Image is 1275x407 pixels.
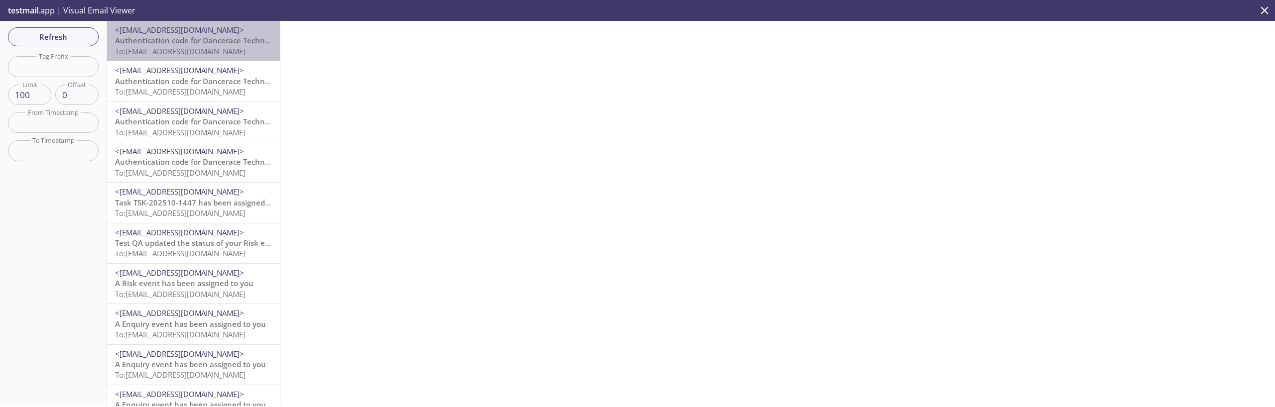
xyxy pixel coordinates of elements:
span: Test QA updated the status of your Risk event [115,238,281,248]
span: To: [EMAIL_ADDRESS][DOMAIN_NAME] [115,127,246,137]
span: <[EMAIL_ADDRESS][DOMAIN_NAME]> [115,187,244,197]
span: Authentication code for Dancerace Technical Tenant [115,157,305,167]
span: <[EMAIL_ADDRESS][DOMAIN_NAME]> [115,106,244,116]
div: <[EMAIL_ADDRESS][DOMAIN_NAME]>A Enquiry event has been assigned to youTo:[EMAIL_ADDRESS][DOMAIN_N... [107,304,280,344]
span: A Enquiry event has been assigned to you [115,359,266,369]
span: Task TSK-202510-1447 has been assigned to you [115,198,290,207]
span: testmail [8,5,38,16]
div: <[EMAIL_ADDRESS][DOMAIN_NAME]>Authentication code for Dancerace Technical TenantTo:[EMAIL_ADDRESS... [107,142,280,182]
div: <[EMAIL_ADDRESS][DOMAIN_NAME]>Authentication code for Dancerace Technical TenantTo:[EMAIL_ADDRESS... [107,21,280,61]
span: To: [EMAIL_ADDRESS][DOMAIN_NAME] [115,87,246,97]
span: <[EMAIL_ADDRESS][DOMAIN_NAME]> [115,308,244,318]
span: To: [EMAIL_ADDRESS][DOMAIN_NAME] [115,329,246,339]
span: Authentication code for Dancerace Technical Tenant [115,116,305,126]
span: <[EMAIL_ADDRESS][DOMAIN_NAME]> [115,227,244,237]
span: To: [EMAIL_ADDRESS][DOMAIN_NAME] [115,248,246,258]
span: Refresh [16,30,91,43]
span: To: [EMAIL_ADDRESS][DOMAIN_NAME] [115,168,246,178]
span: <[EMAIL_ADDRESS][DOMAIN_NAME]> [115,349,244,359]
button: Refresh [8,27,99,46]
span: Authentication code for Dancerace Technical Tenant [115,35,305,45]
span: To: [EMAIL_ADDRESS][DOMAIN_NAME] [115,289,246,299]
span: <[EMAIL_ADDRESS][DOMAIN_NAME]> [115,146,244,156]
span: <[EMAIL_ADDRESS][DOMAIN_NAME]> [115,389,244,399]
div: <[EMAIL_ADDRESS][DOMAIN_NAME]>Test QA updated the status of your Risk eventTo:[EMAIL_ADDRESS][DOM... [107,223,280,263]
span: To: [EMAIL_ADDRESS][DOMAIN_NAME] [115,208,246,218]
span: Authentication code for Dancerace Technical Tenant [115,76,305,86]
div: <[EMAIL_ADDRESS][DOMAIN_NAME]>Authentication code for Dancerace Technical TenantTo:[EMAIL_ADDRESS... [107,102,280,142]
div: <[EMAIL_ADDRESS][DOMAIN_NAME]>Authentication code for Dancerace Technical TenantTo:[EMAIL_ADDRESS... [107,61,280,101]
div: <[EMAIL_ADDRESS][DOMAIN_NAME]>Task TSK-202510-1447 has been assigned to youTo:[EMAIL_ADDRESS][DOM... [107,183,280,222]
span: <[EMAIL_ADDRESS][DOMAIN_NAME]> [115,25,244,35]
span: To: [EMAIL_ADDRESS][DOMAIN_NAME] [115,46,246,56]
div: <[EMAIL_ADDRESS][DOMAIN_NAME]>A Enquiry event has been assigned to youTo:[EMAIL_ADDRESS][DOMAIN_N... [107,345,280,385]
div: <[EMAIL_ADDRESS][DOMAIN_NAME]>A Risk event has been assigned to youTo:[EMAIL_ADDRESS][DOMAIN_NAME] [107,264,280,304]
span: A Risk event has been assigned to you [115,278,254,288]
span: To: [EMAIL_ADDRESS][DOMAIN_NAME] [115,370,246,380]
span: <[EMAIL_ADDRESS][DOMAIN_NAME]> [115,268,244,278]
span: A Enquiry event has been assigned to you [115,319,266,329]
span: <[EMAIL_ADDRESS][DOMAIN_NAME]> [115,65,244,75]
